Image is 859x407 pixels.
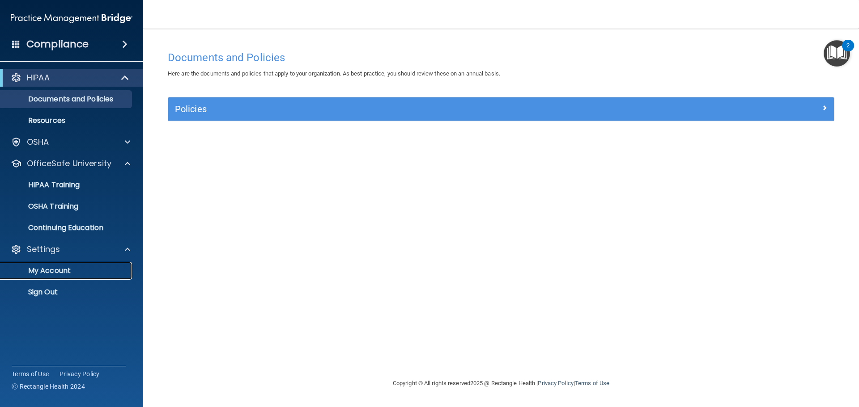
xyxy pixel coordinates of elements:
a: OSHA [11,137,130,147]
p: OSHA Training [6,202,78,211]
span: Here are the documents and policies that apply to your organization. As best practice, you should... [168,70,500,77]
a: Terms of Use [575,380,609,386]
a: HIPAA [11,72,130,83]
iframe: Drift Widget Chat Controller [704,344,848,379]
h4: Compliance [26,38,89,50]
p: Resources [6,116,128,125]
a: Settings [11,244,130,255]
h5: Policies [175,104,661,114]
p: Continuing Education [6,223,128,232]
p: Settings [27,244,60,255]
p: My Account [6,266,128,275]
p: HIPAA [27,72,50,83]
img: PMB logo [11,9,132,27]
div: Copyright © All rights reserved 2025 @ Rectangle Health | | [338,369,664,398]
a: Privacy Policy [538,380,573,386]
p: Documents and Policies [6,95,128,104]
p: OfficeSafe University [27,158,111,169]
a: Privacy Policy [60,369,100,378]
a: Policies [175,102,827,116]
h4: Documents and Policies [168,52,834,63]
div: 2 [846,46,850,57]
p: HIPAA Training [6,180,80,189]
p: Sign Out [6,288,128,297]
button: Open Resource Center, 2 new notifications [824,40,850,67]
a: OfficeSafe University [11,158,130,169]
p: OSHA [27,137,49,147]
span: Ⓒ Rectangle Health 2024 [12,382,85,391]
a: Terms of Use [12,369,49,378]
